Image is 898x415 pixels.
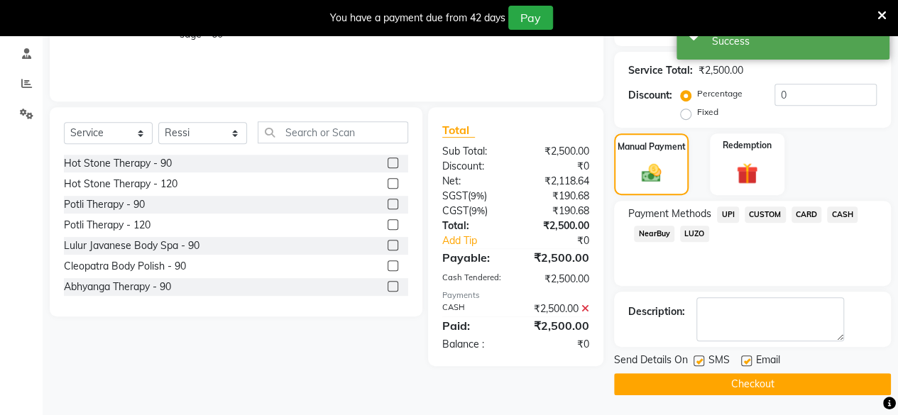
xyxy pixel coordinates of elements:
[432,174,516,189] div: Net:
[432,272,516,287] div: Cash Tendered:
[515,218,600,233] div: ₹2,500.00
[628,63,693,78] div: Service Total:
[697,106,718,118] label: Fixed
[628,88,672,103] div: Discount:
[614,373,891,395] button: Checkout
[64,218,150,233] div: Potli Therapy - 120
[515,337,600,352] div: ₹0
[515,272,600,287] div: ₹2,500.00
[699,63,743,78] div: ₹2,500.00
[432,159,516,174] div: Discount:
[64,156,172,171] div: Hot Stone Therapy - 90
[530,233,600,248] div: ₹0
[618,140,686,153] label: Manual Payment
[442,289,589,301] div: Payments
[432,189,516,204] div: ( )
[471,190,484,201] span: 9%
[432,301,516,316] div: CASH
[471,205,485,216] span: 9%
[64,238,199,253] div: Lulur Javanese Body Spa - 90
[723,139,772,152] label: Redemption
[680,226,709,242] span: LUZO
[515,204,600,218] div: ₹190.68
[64,177,177,192] div: Hot Stone Therapy - 120
[432,249,516,266] div: Payable:
[508,6,553,30] button: Pay
[792,206,822,223] span: CARD
[515,189,600,204] div: ₹190.68
[64,259,186,274] div: Cleopatra Body Polish - 90
[64,197,145,212] div: Potli Therapy - 90
[258,121,408,143] input: Search or Scan
[432,337,516,352] div: Balance :
[708,353,730,370] span: SMS
[515,159,600,174] div: ₹0
[442,204,469,217] span: CGST
[827,206,858,223] span: CASH
[756,353,780,370] span: Email
[515,174,600,189] div: ₹2,118.64
[64,280,171,294] div: Abhyanga Therapy - 90
[515,144,600,159] div: ₹2,500.00
[515,301,600,316] div: ₹2,500.00
[730,160,765,187] img: _gift.svg
[442,189,468,202] span: SGST
[432,233,530,248] a: Add Tip
[432,204,516,218] div: ( )
[745,206,786,223] span: CUSTOM
[697,87,743,100] label: Percentage
[515,249,600,266] div: ₹2,500.00
[712,34,879,49] div: Success
[717,206,739,223] span: UPI
[635,162,668,184] img: _cash.svg
[515,317,600,334] div: ₹2,500.00
[634,226,674,242] span: NearBuy
[432,144,516,159] div: Sub Total:
[432,317,516,334] div: Paid:
[442,123,475,138] span: Total
[330,11,505,26] div: You have a payment due from 42 days
[628,304,685,319] div: Description:
[628,206,711,221] span: Payment Methods
[432,218,516,233] div: Total:
[614,353,688,370] span: Send Details On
